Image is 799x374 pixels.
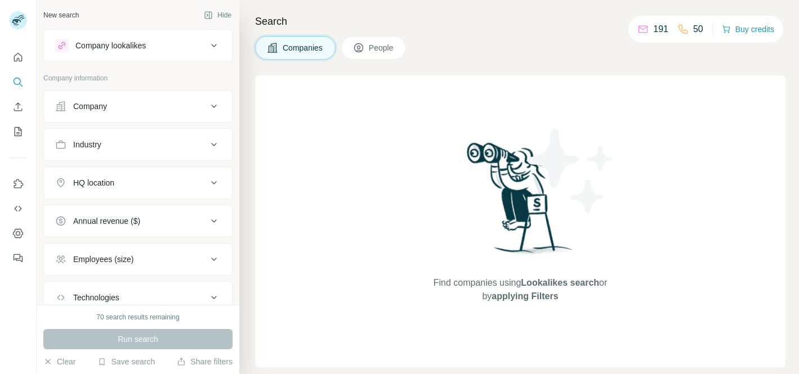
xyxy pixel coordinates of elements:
[430,276,610,303] span: Find companies using or by
[722,21,774,37] button: Buy credits
[44,246,232,273] button: Employees (size)
[44,93,232,120] button: Company
[177,356,233,367] button: Share filters
[73,177,114,188] div: HQ location
[9,174,27,194] button: Use Surfe on LinkedIn
[693,22,703,36] p: 50
[9,97,27,117] button: Enrich CSV
[44,32,232,59] button: Company lookalikes
[73,215,140,227] div: Annual revenue ($)
[9,223,27,244] button: Dashboard
[73,254,133,265] div: Employees (size)
[9,47,27,67] button: Quick start
[43,73,233,83] p: Company information
[75,40,146,51] div: Company lookalikes
[9,121,27,142] button: My lists
[73,292,119,303] div: Technologies
[653,22,668,36] p: 191
[492,291,558,301] span: applying Filters
[9,248,27,268] button: Feedback
[520,120,622,222] img: Surfe Illustration - Stars
[44,208,232,235] button: Annual revenue ($)
[462,139,579,265] img: Surfe Illustration - Woman searching with binoculars
[97,356,155,367] button: Save search
[255,13,785,29] h4: Search
[43,10,79,20] div: New search
[9,199,27,219] button: Use Surfe API
[44,284,232,311] button: Technologies
[43,356,75,367] button: Clear
[196,7,239,24] button: Hide
[521,278,599,287] span: Lookalikes search
[44,131,232,158] button: Industry
[44,169,232,196] button: HQ location
[369,42,395,53] span: People
[9,72,27,92] button: Search
[73,101,107,112] div: Company
[73,139,101,150] div: Industry
[283,42,324,53] span: Companies
[96,312,179,322] div: 70 search results remaining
